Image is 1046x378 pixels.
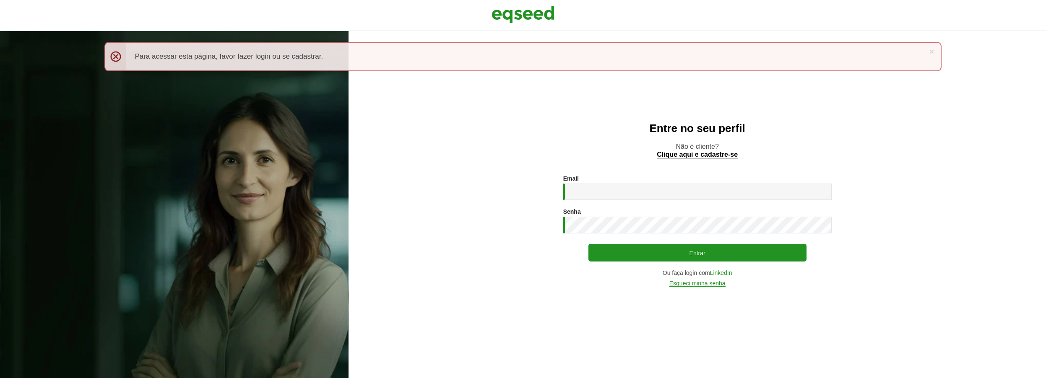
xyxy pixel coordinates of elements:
a: LinkedIn [710,270,732,276]
div: Ou faça login com [563,270,832,276]
div: Para acessar esta página, favor fazer login ou se cadastrar. [104,42,941,71]
img: EqSeed Logo [492,4,554,25]
p: Não é cliente? [365,142,1029,158]
label: Email [563,176,579,181]
button: Entrar [588,244,807,261]
a: × [929,47,934,56]
label: Senha [563,209,581,215]
a: Esqueci minha senha [669,280,726,287]
a: Clique aqui e cadastre-se [657,151,738,158]
h2: Entre no seu perfil [365,122,1029,135]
